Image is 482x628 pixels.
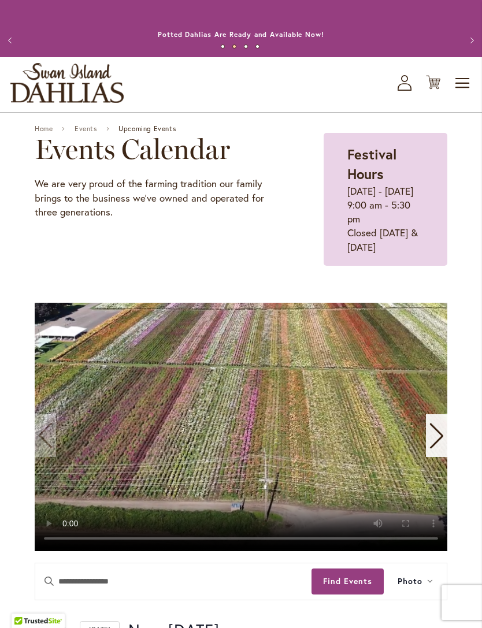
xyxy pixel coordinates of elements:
[10,63,124,103] a: store logo
[35,303,447,551] swiper-slide: 1 / 11
[232,44,236,49] button: 2 of 4
[398,575,422,588] span: Photo
[35,177,266,219] p: We are very proud of the farming tradition our family brings to the business we've owned and oper...
[35,125,53,133] a: Home
[221,44,225,49] button: 1 of 4
[158,30,324,39] a: Potted Dahlias Are Ready and Available Now!
[75,125,97,133] a: Events
[255,44,259,49] button: 4 of 4
[347,184,424,254] p: [DATE] - [DATE] 9:00 am - 5:30 pm Closed [DATE] & [DATE]
[35,563,312,600] input: Enter Keyword. Search for events by Keyword.
[312,568,384,594] button: Find Events
[118,125,176,133] span: Upcoming Events
[384,563,447,600] button: Photo
[347,145,396,183] strong: Festival Hours
[459,29,482,52] button: Next
[35,133,266,165] h2: Events Calendar
[9,587,41,619] iframe: Launch Accessibility Center
[244,44,248,49] button: 3 of 4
